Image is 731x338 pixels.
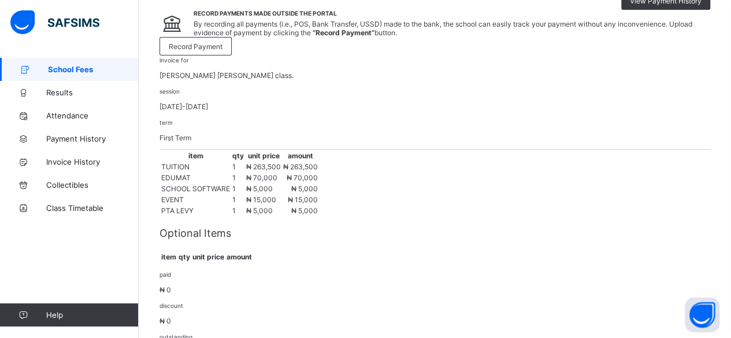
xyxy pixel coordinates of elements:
[159,302,183,309] small: discount
[161,151,231,161] th: item
[685,298,719,332] button: Open asap
[161,184,230,193] div: SCHOOL SOFTWARE
[232,195,244,205] td: 1
[313,28,374,37] b: “Record Payment”
[46,157,139,166] span: Invoice History
[161,252,177,262] th: item
[159,133,710,142] p: First Term
[192,252,225,262] th: unit price
[159,271,171,278] small: paid
[283,151,318,161] th: amount
[291,184,318,193] span: ₦ 5,000
[159,102,710,111] p: [DATE]-[DATE]
[48,65,139,74] span: School Fees
[246,151,281,161] th: unit price
[159,88,180,95] small: session
[178,252,191,262] th: qty
[246,195,276,204] span: ₦ 15,000
[194,10,710,17] span: Record Payments Made Outside the Portal
[287,173,318,182] span: ₦ 70,000
[291,206,318,215] span: ₦ 5,000
[232,173,244,183] td: 1
[246,206,273,215] span: ₦ 5,000
[232,184,244,194] td: 1
[246,184,273,193] span: ₦ 5,000
[159,71,710,80] p: [PERSON_NAME] [PERSON_NAME] class.
[246,173,277,182] span: ₦ 70,000
[46,134,139,143] span: Payment History
[161,195,230,204] div: EVENT
[288,195,318,204] span: ₦ 15,000
[232,151,244,161] th: qty
[46,111,139,120] span: Attendance
[46,310,138,320] span: Help
[159,317,171,325] span: ₦ 0
[161,206,230,215] div: PTA LEVY
[161,162,230,171] div: TUITION
[194,20,692,37] span: By recording all payments (i.e., POS, Bank Transfer, USSD) made to the bank, the school can easil...
[159,285,171,294] span: ₦ 0
[246,162,281,171] span: ₦ 263,500
[46,180,139,190] span: Collectibles
[169,42,222,51] span: Record Payment
[10,10,99,35] img: safsims
[226,252,253,262] th: amount
[232,162,244,172] td: 1
[46,203,139,213] span: Class Timetable
[159,119,173,126] small: term
[159,57,189,64] small: invoice for
[232,206,244,216] td: 1
[159,227,710,239] p: Optional Items
[46,88,139,97] span: Results
[161,173,230,182] div: EDUMAT
[283,162,318,171] span: ₦ 263,500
